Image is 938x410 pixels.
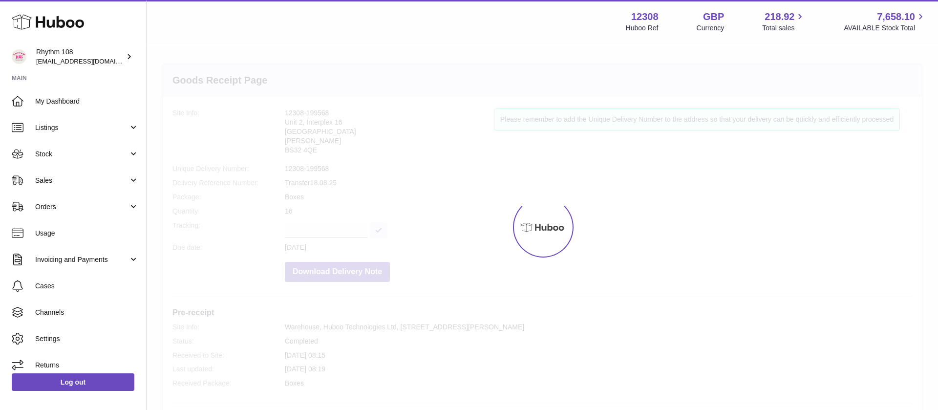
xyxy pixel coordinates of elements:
span: 218.92 [765,10,794,23]
span: Usage [35,229,139,238]
span: Cases [35,281,139,291]
span: Stock [35,150,128,159]
a: Log out [12,373,134,391]
img: orders@rhythm108.com [12,49,26,64]
span: My Dashboard [35,97,139,106]
strong: GBP [703,10,724,23]
span: AVAILABLE Stock Total [844,23,926,33]
span: Total sales [762,23,806,33]
div: Huboo Ref [626,23,659,33]
span: Channels [35,308,139,317]
span: Sales [35,176,128,185]
a: 7,658.10 AVAILABLE Stock Total [844,10,926,33]
strong: 12308 [631,10,659,23]
span: Invoicing and Payments [35,255,128,264]
span: 7,658.10 [877,10,915,23]
div: Rhythm 108 [36,47,124,66]
span: Settings [35,334,139,344]
span: [EMAIL_ADDRESS][DOMAIN_NAME] [36,57,144,65]
span: Orders [35,202,128,212]
span: Listings [35,123,128,132]
div: Currency [697,23,725,33]
a: 218.92 Total sales [762,10,806,33]
span: Returns [35,361,139,370]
